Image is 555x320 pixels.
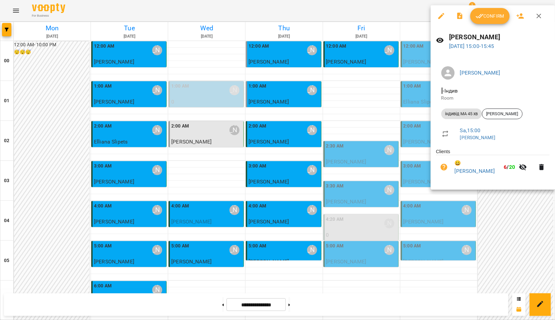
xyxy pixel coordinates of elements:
[449,43,495,49] a: [DATE] 15:00-15:45
[482,111,522,117] span: [PERSON_NAME]
[460,135,496,140] a: [PERSON_NAME]
[504,164,507,170] span: 6
[504,164,515,170] b: /
[482,109,523,119] div: [PERSON_NAME]
[455,159,501,175] a: 😀 [PERSON_NAME]
[470,8,510,24] button: Confirm
[436,159,452,175] button: Unpaid. Bill the attendance?
[460,70,500,76] a: [PERSON_NAME]
[476,12,504,20] span: Confirm
[441,111,482,117] span: індивід МА 45 хв
[460,127,481,134] a: Sa , 15:00
[449,32,550,42] h6: [PERSON_NAME]
[441,95,544,102] p: Room
[509,164,515,170] span: 20
[436,148,550,181] ul: Clients
[441,88,459,94] span: - Індив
